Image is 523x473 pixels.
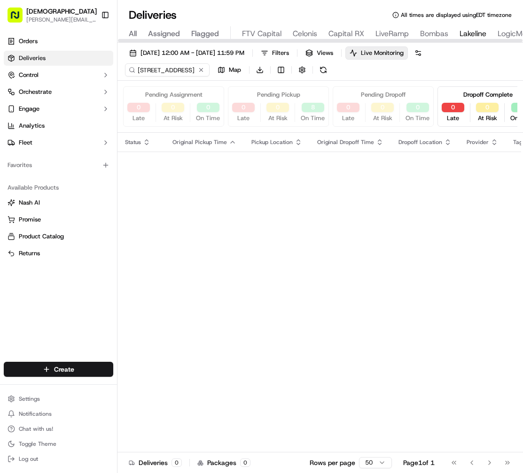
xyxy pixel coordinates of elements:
div: 0 [172,458,182,467]
span: Promise [19,215,41,224]
div: Deliveries [129,458,182,467]
span: Late [133,114,145,122]
span: At Risk [164,114,183,122]
button: 0 [232,103,255,112]
a: Nash AI [8,198,109,207]
span: Tag [513,138,523,146]
button: Promise [4,212,113,227]
button: Nash AI [4,195,113,210]
span: Log out [19,455,38,463]
button: 0 [337,103,359,112]
span: Deliveries [19,54,46,62]
span: Analytics [19,122,45,130]
button: Toggle Theme [4,437,113,450]
div: Dropoff Complete [463,91,513,99]
div: Pending Dropoff0Late0At Risk0On Time [333,86,434,127]
span: At Risk [373,114,392,122]
span: Status [125,138,141,146]
span: Dropoff Location [398,138,442,146]
button: Live Monitoring [345,46,408,60]
button: Orchestrate [4,84,113,99]
button: Notifications [4,407,113,420]
button: 0 [197,103,219,112]
button: [DEMOGRAPHIC_DATA] [26,7,97,16]
button: Create [4,362,113,377]
div: Favorites [4,158,113,173]
div: Available Products [4,180,113,195]
input: Type to search [125,63,210,76]
span: Create [54,365,74,374]
span: Control [19,71,39,79]
a: Returns [8,249,109,258]
button: [PERSON_NAME][EMAIL_ADDRESS][DOMAIN_NAME] [26,16,97,23]
div: Pending Pickup [257,91,300,99]
span: Filters [272,49,289,57]
span: Bombas [420,28,448,39]
button: Log out [4,452,113,465]
button: Refresh [317,63,330,76]
span: [DATE] 12:00 AM - [DATE] 11:59 PM [141,49,244,57]
span: At Risk [478,114,497,122]
button: 0 [371,103,394,112]
span: FTV Capital [242,28,281,39]
span: Live Monitoring [361,49,404,57]
span: Original Dropoff Time [317,138,374,146]
span: Orchestrate [19,88,52,96]
div: 0 [240,458,250,467]
div: Packages [197,458,250,467]
span: All times are displayed using EDT timezone [401,11,512,19]
button: Control [4,68,113,83]
span: Late [342,114,354,122]
p: Rows per page [310,458,355,467]
span: Toggle Theme [19,440,56,448]
h1: Deliveries [129,8,177,23]
button: Map [213,63,245,76]
span: Capital RX [328,28,364,39]
div: Pending Assignment [145,91,203,99]
button: 8 [302,103,324,112]
a: Analytics [4,118,113,133]
button: Filters [257,46,293,60]
a: Deliveries [4,51,113,66]
button: [DATE] 12:00 AM - [DATE] 11:59 PM [125,46,249,60]
span: Provider [467,138,489,146]
button: 0 [406,103,429,112]
button: 0 [162,103,184,112]
a: Promise [8,215,109,224]
span: Orders [19,37,38,46]
a: Product Catalog [8,232,109,241]
span: On Time [406,114,429,122]
button: Chat with us! [4,422,113,435]
span: On Time [196,114,220,122]
button: Views [301,46,337,60]
span: All [129,28,137,39]
span: Notifications [19,410,52,418]
span: Original Pickup Time [172,138,227,146]
button: 0 [127,103,150,112]
button: [DEMOGRAPHIC_DATA][PERSON_NAME][EMAIL_ADDRESS][DOMAIN_NAME] [4,4,97,26]
span: Map [229,66,241,74]
span: Chat with us! [19,425,53,433]
button: Fleet [4,135,113,150]
div: Pending Assignment0Late0At Risk0On Time [123,86,224,127]
span: Fleet [19,138,32,147]
span: At Risk [268,114,288,122]
div: Page 1 of 1 [403,458,435,467]
span: LiveRamp [375,28,409,39]
a: Orders [4,34,113,49]
span: Views [317,49,333,57]
span: Settings [19,395,40,403]
span: Lakeline [460,28,486,39]
div: Pending Pickup0Late0At Risk8On Time [228,86,329,127]
span: Pickup Location [251,138,293,146]
span: Returns [19,249,40,258]
button: Returns [4,246,113,261]
button: Settings [4,392,113,405]
div: Pending Dropoff [361,91,406,99]
span: Nash AI [19,198,40,207]
span: Assigned [148,28,180,39]
span: Product Catalog [19,232,64,241]
span: Flagged [191,28,219,39]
